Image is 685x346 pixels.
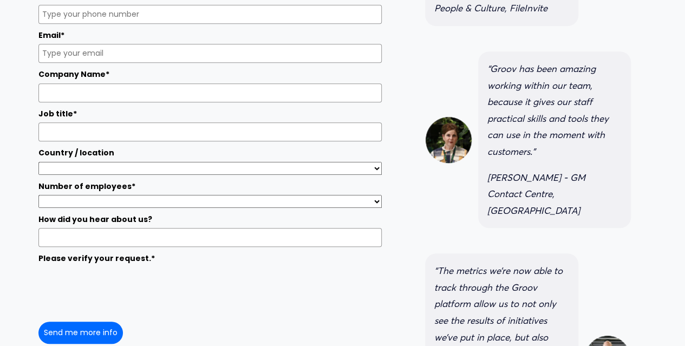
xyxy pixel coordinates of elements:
label: Number of employees* [38,180,382,192]
iframe: reCAPTCHA [38,267,203,310]
label: Email* [38,29,382,41]
em: [PERSON_NAME] - GM Contact Centre, [GEOGRAPHIC_DATA] [487,172,588,216]
label: Job title* [38,108,382,120]
button: Send me more info [38,322,123,344]
label: Company Name* [38,68,382,80]
label: Please verify your request.* [38,252,382,264]
input: Type your email [38,44,382,63]
label: Country / location [38,147,382,159]
input: Type your phone number [38,5,382,24]
em: “Groov has been amazing working within our team, because it gives our staff practical skills and ... [487,63,611,157]
label: How did you hear about us? [38,213,382,225]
